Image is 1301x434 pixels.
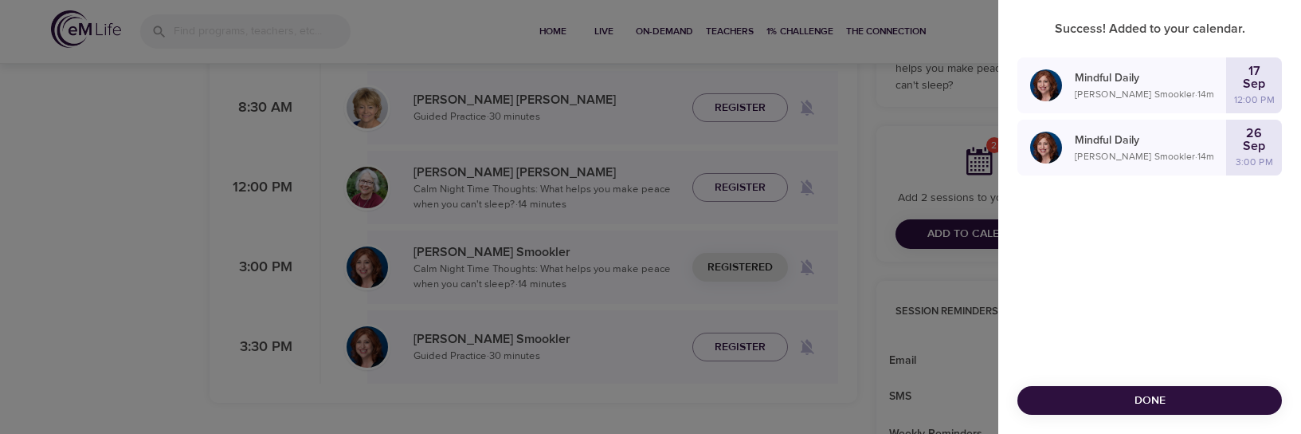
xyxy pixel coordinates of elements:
img: Elaine_Smookler-min.jpg [1030,132,1062,164]
p: Mindful Daily [1075,132,1226,149]
p: Sep [1243,140,1265,152]
img: Elaine_Smookler-min.jpg [1030,69,1062,101]
button: Done [1017,386,1282,416]
p: 3:00 PM [1236,155,1273,169]
p: Mindful Daily [1075,70,1226,87]
p: 17 [1248,65,1260,77]
p: Success! Added to your calendar. [1017,19,1282,38]
p: 26 [1246,127,1262,140]
p: 12:00 PM [1234,93,1275,107]
span: Done [1030,391,1269,411]
p: Sep [1243,77,1265,90]
p: [PERSON_NAME] Smookler · 14 m [1075,149,1226,164]
p: [PERSON_NAME] Smookler · 14 m [1075,87,1226,101]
